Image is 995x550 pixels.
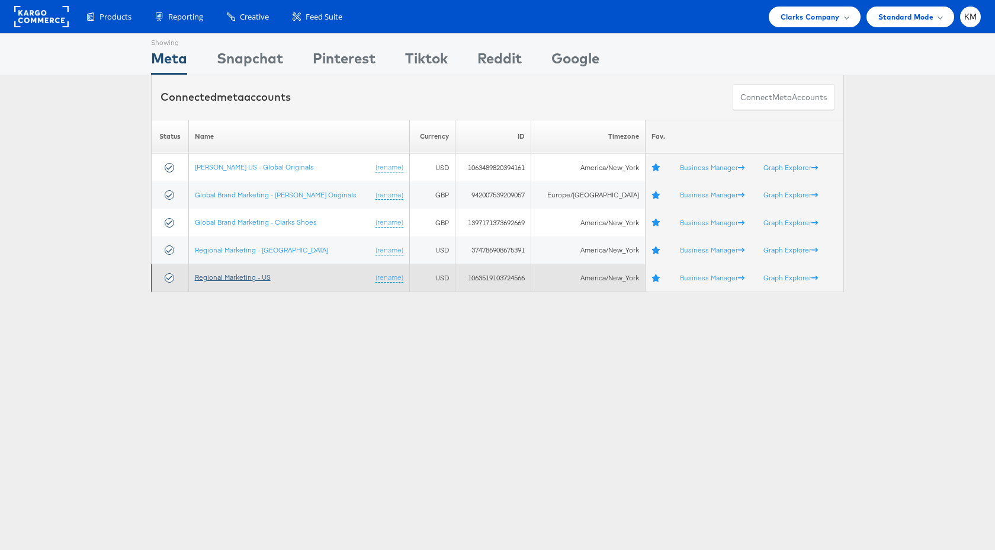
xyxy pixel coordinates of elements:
button: ConnectmetaAccounts [733,84,834,111]
span: Reporting [168,11,203,23]
a: [PERSON_NAME] US - Global Originals [195,162,314,171]
a: Regional Marketing - US [195,273,271,282]
td: 1063519103724566 [455,264,531,292]
a: Global Brand Marketing - Clarks Shoes [195,218,317,226]
div: Google [551,48,599,75]
span: Products [99,11,131,23]
td: 942007539209057 [455,181,531,209]
td: America/New_York [531,154,646,181]
th: Timezone [531,120,646,154]
th: ID [455,120,531,154]
a: (rename) [375,190,403,200]
a: Graph Explorer [763,190,818,199]
div: Connected accounts [161,89,291,105]
a: Business Manager [680,218,744,227]
td: Europe/[GEOGRAPHIC_DATA] [531,181,646,209]
a: (rename) [375,218,403,228]
td: 1063489820394161 [455,154,531,181]
th: Status [152,120,189,154]
td: 374786908675391 [455,236,531,264]
th: Currency [410,120,455,154]
span: meta [772,92,792,103]
a: (rename) [375,245,403,255]
a: Graph Explorer [763,273,818,282]
td: USD [410,154,455,181]
span: meta [217,90,244,104]
a: Business Manager [680,190,744,199]
div: Meta [151,48,187,75]
span: Standard Mode [878,11,933,23]
a: (rename) [375,162,403,172]
td: USD [410,236,455,264]
a: Business Manager [680,273,744,282]
td: America/New_York [531,264,646,292]
div: Reddit [477,48,522,75]
a: Graph Explorer [763,163,818,172]
a: Graph Explorer [763,245,818,254]
a: Regional Marketing - [GEOGRAPHIC_DATA] [195,245,328,254]
a: Business Manager [680,245,744,254]
span: Feed Suite [306,11,342,23]
a: Graph Explorer [763,218,818,227]
div: Showing [151,34,187,48]
div: Tiktok [405,48,448,75]
td: USD [410,264,455,292]
span: Creative [240,11,269,23]
td: 1397171373692669 [455,209,531,236]
td: GBP [410,181,455,209]
a: Business Manager [680,163,744,172]
a: (rename) [375,273,403,283]
td: GBP [410,209,455,236]
a: Global Brand Marketing - [PERSON_NAME] Originals [195,190,357,199]
th: Name [188,120,410,154]
td: America/New_York [531,209,646,236]
span: Clarks Company [781,11,840,23]
div: Pinterest [313,48,375,75]
td: America/New_York [531,236,646,264]
div: Snapchat [217,48,283,75]
span: KM [964,13,977,21]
